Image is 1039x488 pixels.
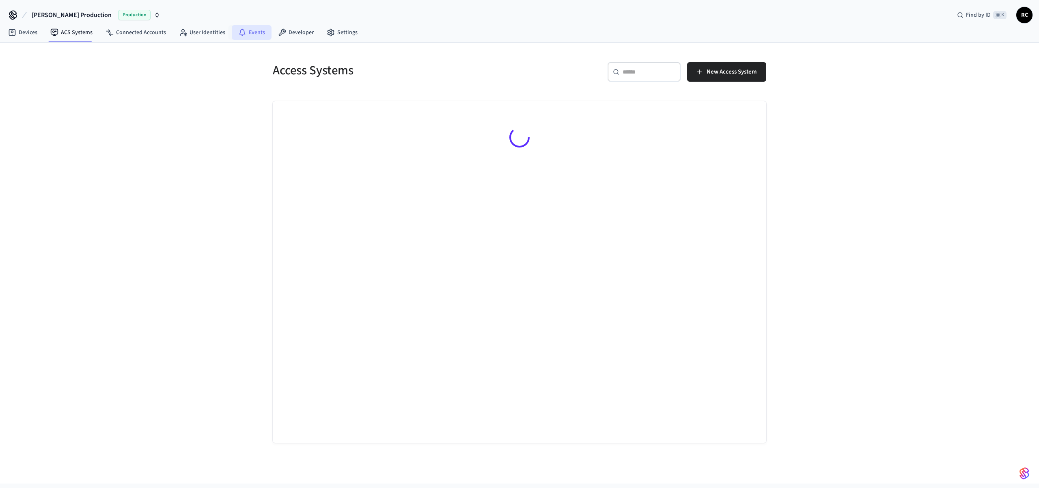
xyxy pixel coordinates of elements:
a: Events [232,25,272,40]
a: Settings [320,25,364,40]
button: New Access System [687,62,766,82]
a: ACS Systems [44,25,99,40]
a: Connected Accounts [99,25,172,40]
span: [PERSON_NAME] Production [32,10,112,20]
a: Developer [272,25,320,40]
div: Find by ID⌘ K [951,8,1013,22]
a: Devices [2,25,44,40]
button: RC [1016,7,1033,23]
span: ⌘ K [993,11,1007,19]
span: Find by ID [966,11,991,19]
span: RC [1017,8,1032,22]
img: SeamLogoGradient.69752ec5.svg [1020,467,1029,480]
span: Production [118,10,151,20]
span: New Access System [707,67,757,77]
a: User Identities [172,25,232,40]
h5: Access Systems [273,62,515,79]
